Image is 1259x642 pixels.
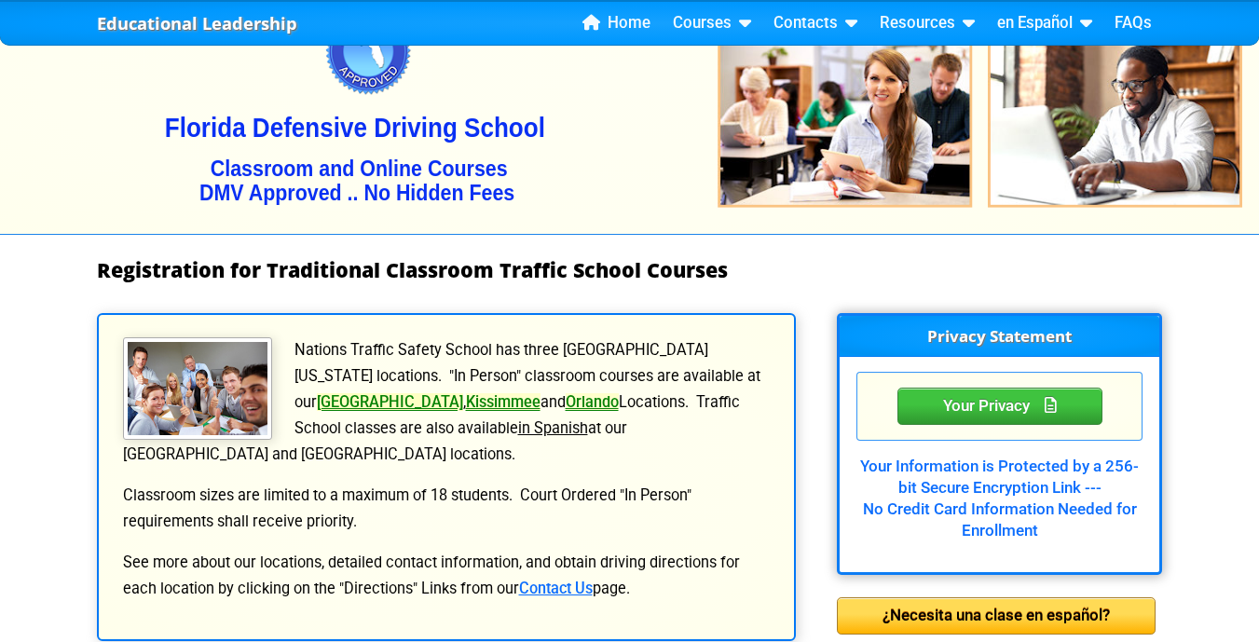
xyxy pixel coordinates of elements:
[665,9,759,37] a: Courses
[872,9,982,37] a: Resources
[97,259,1163,281] h1: Registration for Traditional Classroom Traffic School Courses
[466,393,541,411] a: Kissimmee
[837,606,1156,623] a: ¿Necesita una clase en español?
[317,393,463,411] a: [GEOGRAPHIC_DATA]
[837,597,1156,635] div: ¿Necesita una clase en español?
[856,441,1143,542] div: Your Information is Protected by a 256-bit Secure Encryption Link --- No Credit Card Information ...
[897,388,1102,425] div: Privacy Statement
[121,337,773,468] p: Nations Traffic Safety School has three [GEOGRAPHIC_DATA][US_STATE] locations. "In Person" classr...
[897,393,1102,416] a: Your Privacy
[566,393,619,411] a: Orlando
[990,9,1100,37] a: en Español
[121,550,773,602] p: See more about our locations, detailed contact information, and obtain driving directions for eac...
[121,483,773,535] p: Classroom sizes are limited to a maximum of 18 students. Court Ordered "In Person" requirements s...
[575,9,658,37] a: Home
[123,337,272,440] img: Traffic School Students
[766,9,865,37] a: Contacts
[840,316,1159,357] h3: Privacy Statement
[519,580,593,597] a: Contact Us
[1107,9,1159,37] a: FAQs
[518,419,588,437] u: in Spanish
[97,8,297,39] a: Educational Leadership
